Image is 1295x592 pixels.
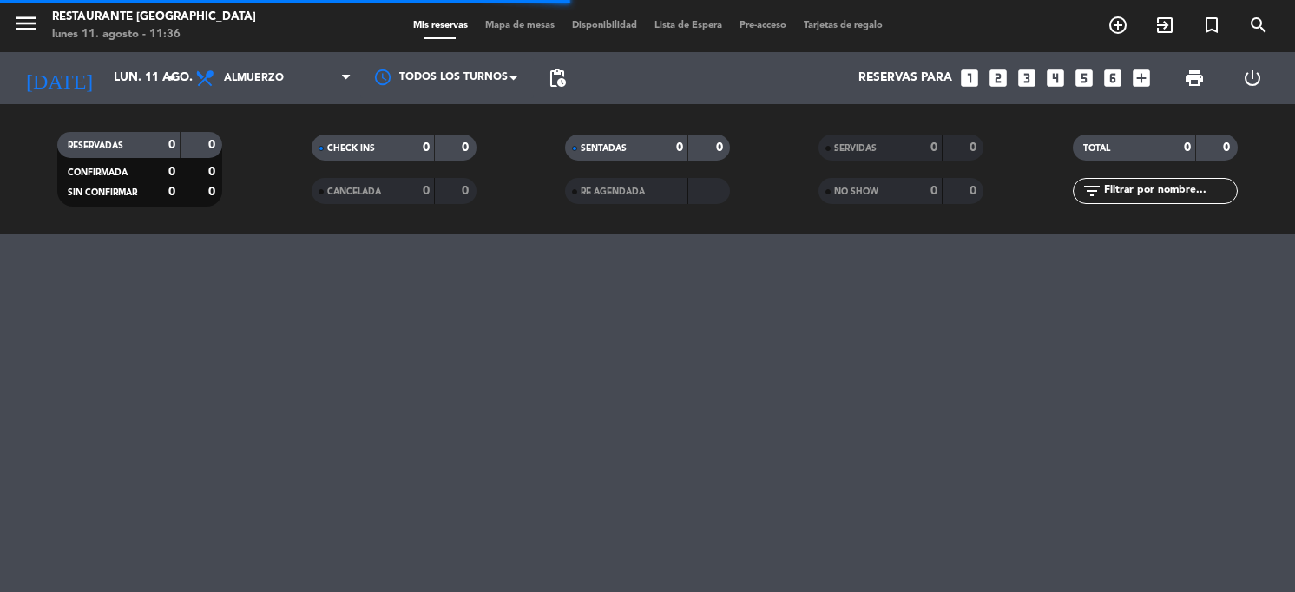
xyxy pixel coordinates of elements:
strong: 0 [208,186,219,198]
span: SENTADAS [581,144,627,153]
strong: 0 [970,141,980,154]
i: exit_to_app [1154,15,1175,36]
strong: 0 [168,166,175,178]
span: RE AGENDADA [581,187,645,196]
i: looks_one [958,67,981,89]
span: TOTAL [1083,144,1110,153]
span: NO SHOW [834,187,878,196]
div: LOG OUT [1224,52,1282,104]
strong: 0 [168,186,175,198]
span: pending_actions [547,68,568,89]
strong: 0 [716,141,726,154]
span: Tarjetas de regalo [795,21,891,30]
span: Almuerzo [224,72,284,84]
strong: 0 [208,166,219,178]
i: turned_in_not [1201,15,1222,36]
i: search [1248,15,1269,36]
i: looks_4 [1044,67,1067,89]
strong: 0 [930,141,937,154]
button: menu [13,10,39,43]
span: SERVIDAS [834,144,877,153]
strong: 0 [168,139,175,151]
i: arrow_drop_down [161,68,182,89]
i: [DATE] [13,59,105,97]
span: Lista de Espera [646,21,731,30]
input: Filtrar por nombre... [1102,181,1237,201]
i: add_box [1130,67,1153,89]
i: power_settings_new [1242,68,1263,89]
i: filter_list [1081,181,1102,201]
i: menu [13,10,39,36]
span: Mapa de mesas [477,21,563,30]
strong: 0 [462,185,472,197]
span: CANCELADA [327,187,381,196]
span: CHECK INS [327,144,375,153]
i: looks_3 [1016,67,1038,89]
i: looks_6 [1101,67,1124,89]
strong: 0 [423,185,430,197]
strong: 0 [423,141,430,154]
strong: 0 [930,185,937,197]
span: Disponibilidad [563,21,646,30]
span: Reservas para [858,71,952,85]
strong: 0 [462,141,472,154]
span: CONFIRMADA [68,168,128,177]
strong: 0 [208,139,219,151]
div: lunes 11. agosto - 11:36 [52,26,256,43]
strong: 0 [1184,141,1191,154]
span: RESERVADAS [68,141,123,150]
span: print [1184,68,1205,89]
div: Restaurante [GEOGRAPHIC_DATA] [52,9,256,26]
i: looks_5 [1073,67,1095,89]
i: looks_two [987,67,1009,89]
strong: 0 [1223,141,1233,154]
span: Mis reservas [404,21,477,30]
i: add_circle_outline [1108,15,1128,36]
strong: 0 [970,185,980,197]
strong: 0 [676,141,683,154]
span: SIN CONFIRMAR [68,188,137,197]
span: Pre-acceso [731,21,795,30]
